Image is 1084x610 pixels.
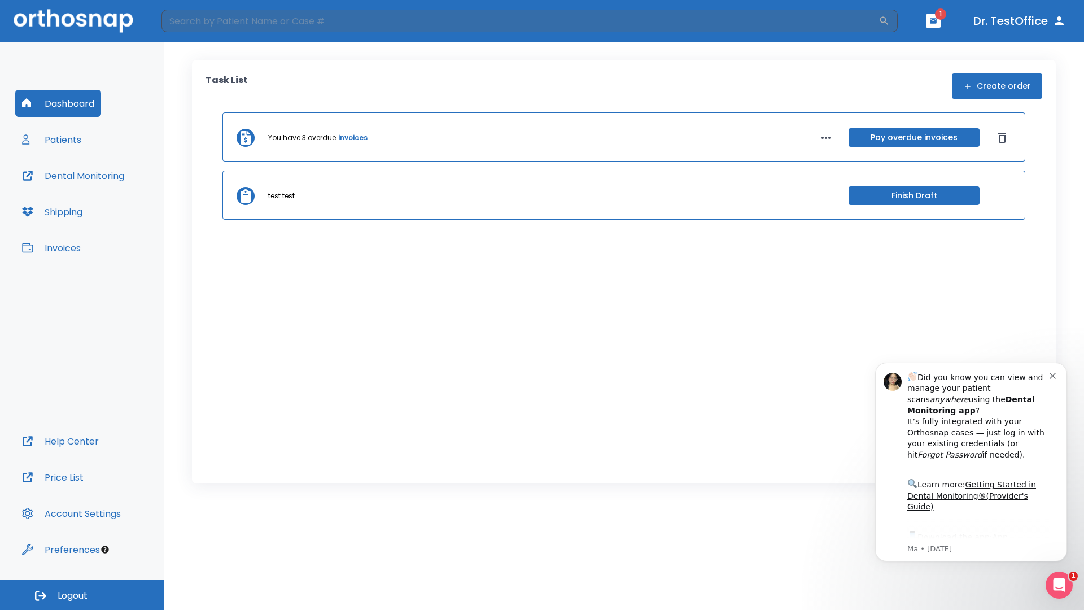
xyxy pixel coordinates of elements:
[952,73,1042,99] button: Create order
[49,198,191,208] p: Message from Ma, sent 1w ago
[161,10,878,32] input: Search by Patient Name or Case #
[15,234,88,262] button: Invoices
[58,590,88,602] span: Logout
[15,500,128,527] button: Account Settings
[15,126,88,153] button: Patients
[15,90,101,117] button: Dashboard
[100,544,110,555] div: Tooltip anchor
[969,11,1070,31] button: Dr. TestOffice
[993,129,1011,147] button: Dismiss
[268,191,295,201] p: test test
[849,186,980,205] button: Finish Draft
[1046,572,1073,599] iframe: Intercom live chat
[206,73,248,99] p: Task List
[15,162,131,189] button: Dental Monitoring
[191,24,200,33] button: Dismiss notification
[49,184,191,242] div: Download the app: | ​ Let us know if you need help getting started!
[935,8,946,20] span: 1
[15,198,89,225] button: Shipping
[15,428,106,455] button: Help Center
[338,133,368,143] a: invoices
[49,187,150,207] a: App Store
[14,9,133,32] img: Orthosnap
[849,128,980,147] button: Pay overdue invoices
[858,346,1084,579] iframe: Intercom notifications message
[1069,572,1078,581] span: 1
[15,464,90,491] button: Price List
[268,133,336,143] p: You have 3 overdue
[15,536,107,563] button: Preferences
